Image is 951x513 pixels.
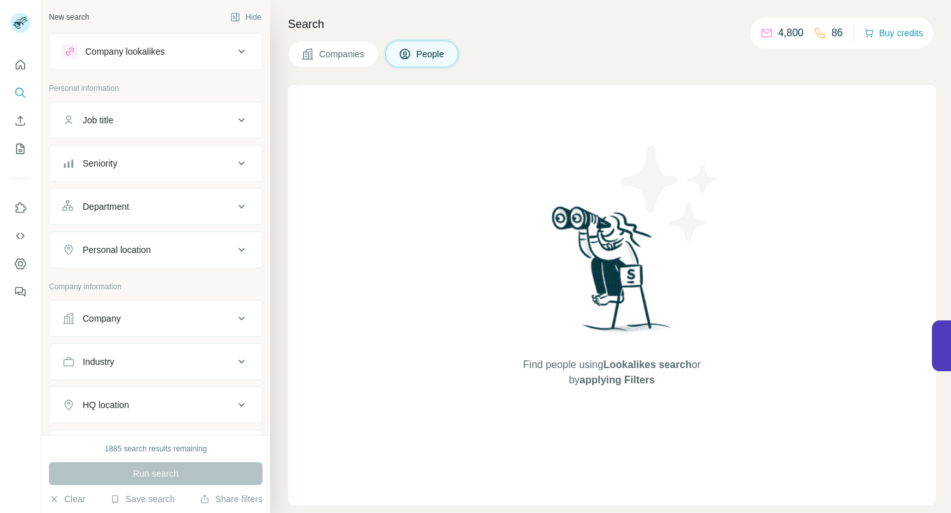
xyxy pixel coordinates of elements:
button: Clear [49,493,85,505]
div: HQ location [83,399,129,411]
div: Seniority [83,157,117,170]
button: Seniority [50,148,262,179]
img: Surfe Illustration - Stars [612,136,727,250]
div: 1885 search results remaining [105,443,207,455]
button: Company lookalikes [50,36,262,67]
span: People [416,48,446,60]
button: Personal location [50,235,262,265]
span: Find people using or by [510,357,713,388]
div: Industry [83,355,114,368]
span: Companies [319,48,366,60]
button: Enrich CSV [10,109,31,132]
p: 4,800 [778,25,804,41]
p: Personal information [49,83,263,94]
button: Use Surfe on LinkedIn [10,196,31,219]
p: Company information [49,281,263,292]
button: Share filters [200,493,263,505]
button: Hide [221,8,270,27]
button: Feedback [10,280,31,303]
button: My lists [10,137,31,160]
button: Job title [50,105,262,135]
button: Annual revenue ($) [50,433,262,463]
button: Department [50,191,262,222]
button: Buy credits [864,24,923,42]
button: Use Surfe API [10,224,31,247]
img: Surfe Illustration - Woman searching with binoculars [546,203,678,345]
div: Department [83,200,129,213]
span: applying Filters [580,374,655,385]
h4: Search [288,15,936,33]
div: New search [49,11,89,23]
div: Job title [83,114,113,127]
button: Company [50,303,262,334]
div: Company lookalikes [85,45,165,58]
span: Lookalikes search [603,359,692,370]
button: Search [10,81,31,104]
button: Industry [50,346,262,377]
div: Company [83,312,121,325]
p: 86 [831,25,843,41]
div: Personal location [83,243,151,256]
button: Dashboard [10,252,31,275]
button: HQ location [50,390,262,420]
button: Save search [110,493,175,505]
button: Quick start [10,53,31,76]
